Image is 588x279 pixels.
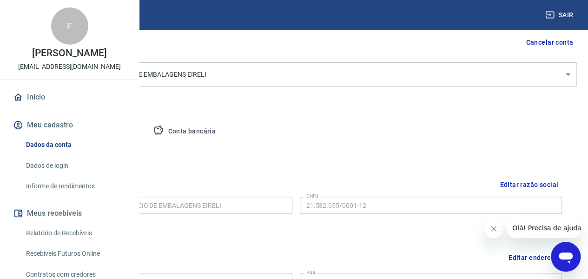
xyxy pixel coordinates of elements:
a: Informe de rendimentos [22,177,128,196]
button: Meus recebíveis [11,203,128,224]
iframe: Botão para abrir a janela de mensagens [551,242,581,272]
button: Meu cadastro [11,115,128,135]
button: Sair [543,7,577,24]
a: Dados de login [22,156,128,175]
button: Editar endereço [505,246,562,269]
iframe: Fechar mensagem [484,219,503,238]
button: Conta bancária [145,120,223,143]
div: SUPPLYPACK INDUSTRIA E COMERCIO DE EMBALAGENS EIRELI [15,62,577,87]
button: Cancelar conta [522,34,577,51]
p: [PERSON_NAME] [32,48,106,58]
a: Dados da conta [22,135,128,154]
div: F [51,7,88,45]
a: Relatório de Recebíveis [22,224,128,243]
a: Recebíveis Futuros Online [22,244,128,263]
span: Olá! Precisa de ajuda? [6,7,78,14]
iframe: Mensagem da empresa [507,218,581,238]
label: CNPJ [306,193,318,199]
button: Editar razão social [496,176,562,193]
a: Início [11,87,128,107]
label: Rua [306,269,315,276]
p: [EMAIL_ADDRESS][DOMAIN_NAME] [18,62,121,72]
